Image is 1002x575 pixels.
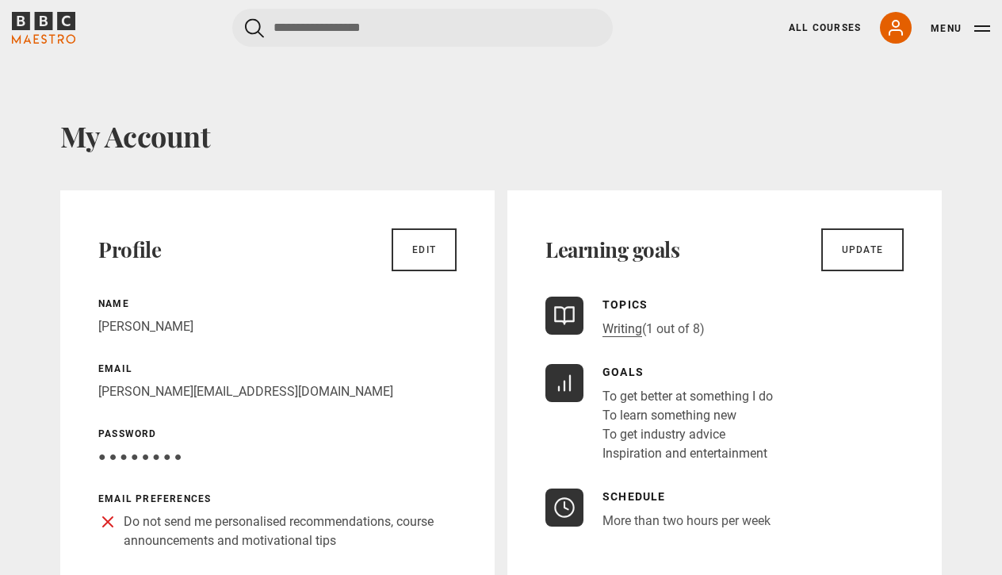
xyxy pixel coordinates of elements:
[98,297,457,311] p: Name
[602,297,705,313] p: Topics
[98,492,457,506] p: Email preferences
[12,12,75,44] svg: BBC Maestro
[232,9,613,47] input: Search
[98,362,457,376] p: Email
[392,228,457,271] a: Edit
[98,382,457,401] p: [PERSON_NAME][EMAIL_ADDRESS][DOMAIN_NAME]
[124,512,457,550] p: Do not send me personalised recommendations, course announcements and motivational tips
[602,406,773,425] li: To learn something new
[245,18,264,38] button: Submit the search query
[602,387,773,406] li: To get better at something I do
[602,320,705,339] p: (1 out of 8)
[602,321,642,337] a: Writing
[931,21,990,36] button: Toggle navigation
[60,119,942,152] h1: My Account
[602,425,773,444] li: To get industry advice
[821,228,904,271] a: Update
[98,317,457,336] p: [PERSON_NAME]
[98,237,161,263] h2: Profile
[602,364,773,381] p: Goals
[98,449,182,464] span: ● ● ● ● ● ● ● ●
[98,427,457,441] p: Password
[545,237,679,263] h2: Learning goals
[789,21,861,35] a: All Courses
[602,489,771,505] p: Schedule
[602,512,771,531] p: More than two hours per week
[602,444,773,463] li: Inspiration and entertainment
